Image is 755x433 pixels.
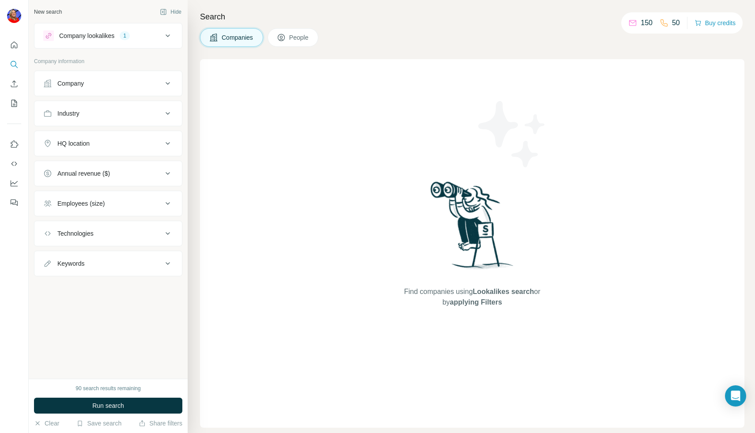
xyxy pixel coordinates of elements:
p: 150 [641,18,653,28]
img: Surfe Illustration - Woman searching with binoculars [427,179,518,278]
img: Surfe Illustration - Stars [472,94,552,174]
div: Company [57,79,84,88]
button: Company [34,73,182,94]
button: Search [7,56,21,72]
span: Run search [92,401,124,410]
button: Annual revenue ($) [34,163,182,184]
button: Share filters [139,419,182,428]
button: Employees (size) [34,193,182,214]
div: Open Intercom Messenger [725,385,746,407]
img: tab_domain_overview_orange.svg [37,51,44,58]
button: My lists [7,95,21,111]
div: Annual revenue ($) [57,169,110,178]
button: Run search [34,398,182,414]
p: Company information [34,57,182,65]
button: Technologies [34,223,182,244]
div: New search [34,8,62,16]
span: applying Filters [450,298,502,306]
h4: Search [200,11,744,23]
span: Lookalikes search [473,288,534,295]
div: 1 [120,32,130,40]
img: Avatar [7,9,21,23]
div: Palavras-chave [103,52,142,58]
button: Enrich CSV [7,76,21,92]
span: Find companies using or by [401,286,543,308]
span: Companies [222,33,254,42]
div: 90 search results remaining [75,384,140,392]
img: logo_orange.svg [14,14,21,21]
button: Clear [34,419,59,428]
p: 50 [672,18,680,28]
button: Quick start [7,37,21,53]
div: Technologies [57,229,94,238]
img: tab_keywords_by_traffic_grey.svg [93,51,100,58]
button: Feedback [7,195,21,211]
div: [PERSON_NAME]: [DOMAIN_NAME] [23,23,126,30]
button: HQ location [34,133,182,154]
button: Use Surfe on LinkedIn [7,136,21,152]
div: v 4.0.24 [25,14,43,21]
div: Employees (size) [57,199,105,208]
button: Save search [76,419,121,428]
button: Hide [154,5,188,19]
div: Keywords [57,259,84,268]
button: Industry [34,103,182,124]
button: Buy credits [695,17,736,29]
div: Company lookalikes [59,31,114,40]
div: Domínio [46,52,68,58]
button: Company lookalikes1 [34,25,182,46]
button: Keywords [34,253,182,274]
div: Industry [57,109,79,118]
button: Dashboard [7,175,21,191]
span: People [289,33,310,42]
button: Use Surfe API [7,156,21,172]
img: website_grey.svg [14,23,21,30]
div: HQ location [57,139,90,148]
